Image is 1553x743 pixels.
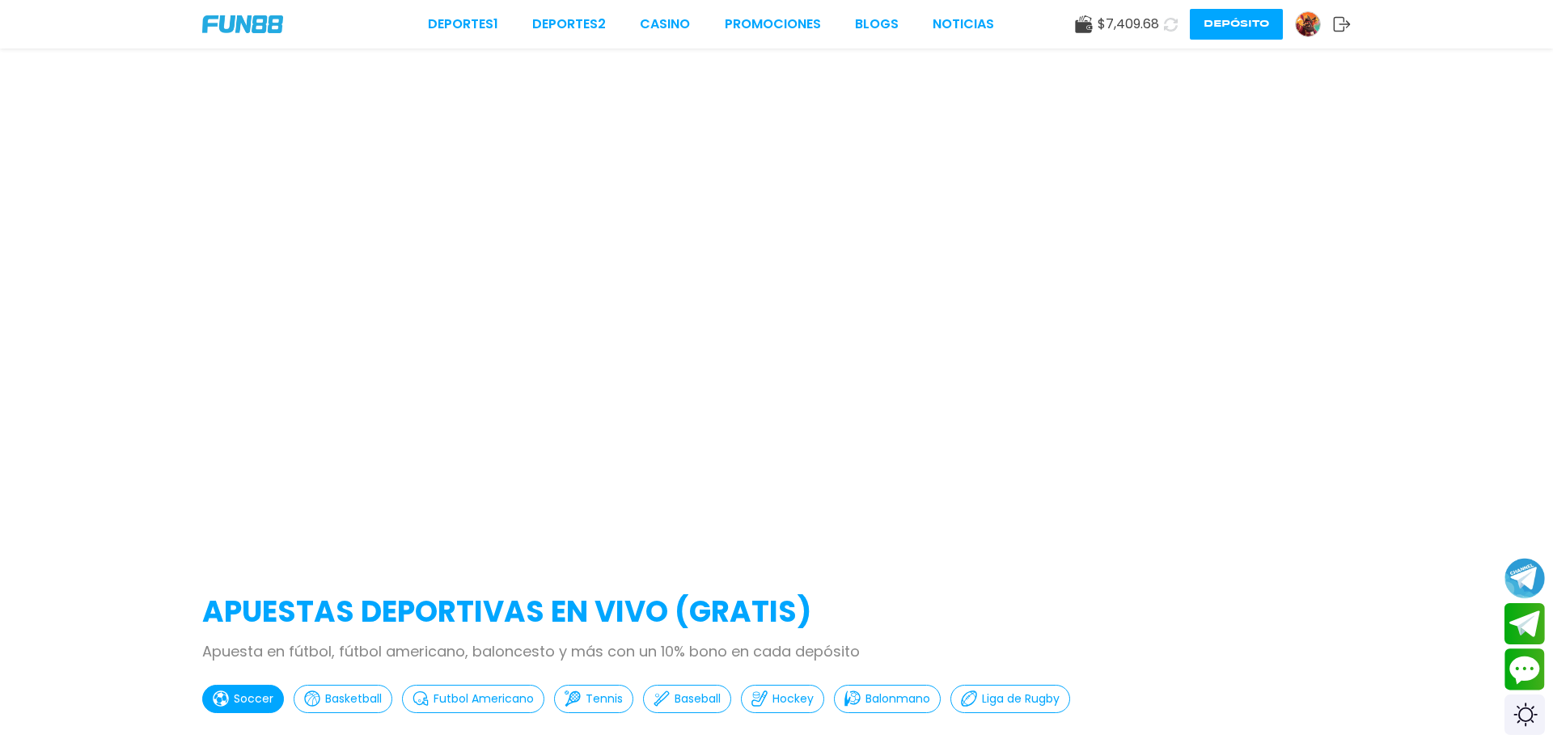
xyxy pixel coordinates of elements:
a: Promociones [725,15,821,34]
img: Avatar [1296,12,1320,36]
button: Join telegram [1504,603,1545,645]
a: CASINO [640,15,690,34]
div: Switch theme [1504,694,1545,735]
p: Basketball [325,690,382,707]
a: NOTICIAS [933,15,994,34]
button: Depósito [1190,9,1283,40]
p: Soccer [234,690,273,707]
a: BLOGS [855,15,899,34]
button: Balonmano [834,685,941,713]
p: Futbol Americano [434,690,534,707]
button: Futbol Americano [402,685,544,713]
button: Hockey [741,685,824,713]
button: Join telegram channel [1504,557,1545,599]
a: Avatar [1295,11,1333,37]
p: Tennis [586,690,623,707]
button: Tennis [554,685,633,713]
a: Deportes2 [532,15,606,34]
p: Balonmano [865,690,930,707]
p: Hockey [772,690,814,707]
button: Basketball [294,685,392,713]
h2: APUESTAS DEPORTIVAS EN VIVO (gratis) [202,590,1351,634]
a: Deportes1 [428,15,498,34]
button: Soccer [202,685,284,713]
button: Contact customer service [1504,648,1545,690]
p: Baseball [675,690,721,707]
button: Baseball [643,685,731,713]
p: Apuesta en fútbol, fútbol americano, baloncesto y más con un 10% bono en cada depósito [202,640,1351,662]
button: Liga de Rugby [950,685,1070,713]
img: Company Logo [202,15,283,33]
span: $ 7,409.68 [1098,15,1159,34]
p: Liga de Rugby [982,690,1060,707]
